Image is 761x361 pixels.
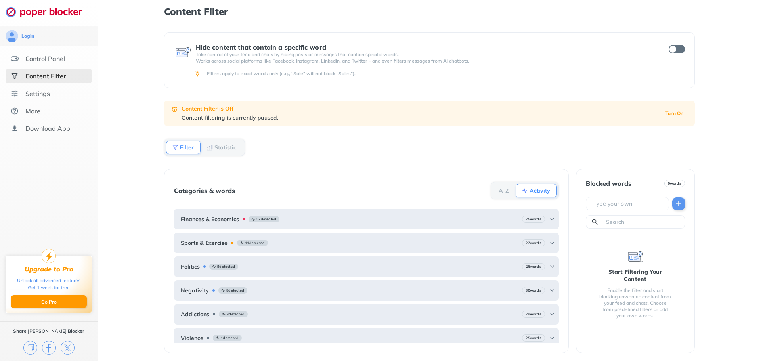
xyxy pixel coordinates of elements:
b: Turn On [665,111,684,116]
img: settings.svg [11,90,19,97]
div: More [25,107,40,115]
img: download-app.svg [11,124,19,132]
b: 25 words [526,335,541,341]
b: 26 words [526,264,541,269]
div: Control Panel [25,55,65,63]
img: Filter [172,144,178,151]
p: Works across social platforms like Facebook, Instagram, LinkedIn, and Twitter – and even filters ... [196,58,654,64]
img: Activity [522,187,528,194]
img: Statistic [207,144,213,151]
div: Content Filter [25,72,66,80]
b: 57 detected [256,216,276,222]
div: Unlock all advanced features [17,277,80,284]
img: social-selected.svg [11,72,19,80]
b: 11 detected [245,240,265,246]
b: Sports & Exercise [181,240,228,246]
div: Hide content that contain a specific word [196,44,654,51]
b: 1 detected [221,335,239,341]
div: Content filtering is currently paused. [182,114,656,121]
b: 0 words [668,181,681,186]
b: 9 detected [217,264,235,269]
div: Upgrade to Pro [25,265,73,273]
b: Content Filter is Off [182,105,233,112]
button: Go Pro [11,295,87,308]
b: Statistic [214,145,236,150]
b: 25 words [526,216,541,222]
div: Filters apply to exact words only (e.g., "Sale" will not block "Sales"). [207,71,683,77]
b: 30 words [526,288,541,293]
b: Finances & Economics [181,216,239,222]
div: Categories & words [174,187,235,194]
img: copy.svg [23,341,37,355]
input: Search [605,218,681,226]
input: Type your own [593,200,665,208]
div: Enable the filter and start blocking unwanted content from your feed and chats. Choose from prede... [598,287,672,319]
img: avatar.svg [6,30,18,42]
img: x.svg [61,341,75,355]
b: 29 words [526,311,541,317]
b: Negativity [181,287,209,294]
div: Share [PERSON_NAME] Blocker [13,328,84,334]
b: Politics [181,264,200,270]
b: Filter [180,145,194,150]
h1: Content Filter [164,6,694,17]
b: Activity [530,188,550,193]
img: features.svg [11,55,19,63]
img: logo-webpage.svg [6,6,91,17]
b: Addictions [181,311,209,317]
b: 27 words [526,240,541,246]
img: about.svg [11,107,19,115]
img: facebook.svg [42,341,56,355]
div: Blocked words [586,180,631,187]
b: 4 detected [227,311,245,317]
div: Get 1 week for free [28,284,70,291]
div: Start Filtering Your Content [598,268,672,283]
b: 8 detected [226,288,244,293]
b: Violence [181,335,203,341]
b: A-Z [499,188,509,193]
div: Login [21,33,34,39]
div: Download App [25,124,70,132]
img: upgrade-to-pro.svg [42,249,56,263]
div: Settings [25,90,50,97]
p: Take control of your feed and chats by hiding posts or messages that contain specific words. [196,52,654,58]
